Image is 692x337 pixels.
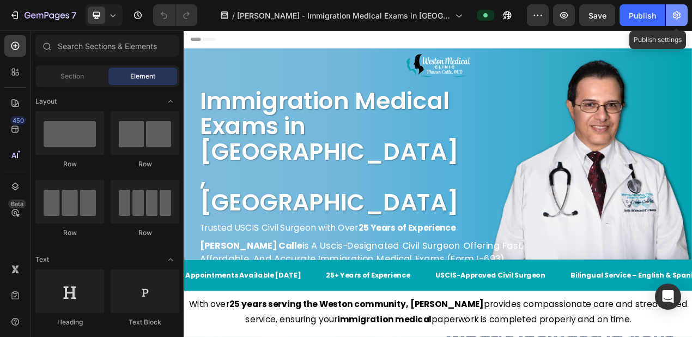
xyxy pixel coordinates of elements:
button: Publish [620,4,665,26]
div: Row [35,159,104,169]
div: Row [35,228,104,238]
strong: USCIS-Approved Civil Surgeon [323,308,464,321]
iframe: Design area [184,31,692,337]
strong: [PERSON_NAME] calle [20,268,152,284]
h2: Trusted USCIS Civil Surgeon with Over [19,245,356,262]
img: gempages_575347405747127122-a95348cb-5bf1-4ec0-b5a3-5df4e893ab4c.png [286,31,368,60]
span: is a uscis-designated civil surgeon offering fast, [20,268,436,284]
div: Undo/Redo [153,4,197,26]
p: 7 [71,9,76,22]
div: Row [111,159,179,169]
span: / [232,10,235,21]
h2: Immigration Medical Exams [19,73,356,239]
span: Save [588,11,606,20]
button: 7 [4,4,81,26]
div: Publish [629,10,656,21]
input: Search Sections & Elements [35,35,179,57]
span: [PERSON_NAME] - Immigration Medical Exams in [GEOGRAPHIC_DATA] [237,10,451,21]
span: affordable, and accurate immigration medical exams (form i-693) [20,285,411,301]
span: Toggle open [162,93,179,110]
strong: 25+ Years of Experience [183,308,290,321]
div: Text Block [111,317,179,327]
div: 450 [10,116,26,125]
div: Row [111,228,179,238]
span: Element [130,71,155,81]
span: in [GEOGRAPHIC_DATA], [GEOGRAPHIC_DATA] [20,102,353,242]
strong: Appointments Available [DATE] [2,308,150,321]
div: Heading [35,317,104,327]
span: Layout [35,97,57,106]
button: Save [579,4,615,26]
span: Section [60,71,84,81]
strong: 25 Years of Experience [224,246,349,261]
div: Beta [8,200,26,208]
strong: Bilingual Service – English & Spanish [497,308,665,321]
span: Text [35,255,49,264]
div: Open Intercom Messenger [655,284,681,310]
span: Toggle open [162,251,179,268]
